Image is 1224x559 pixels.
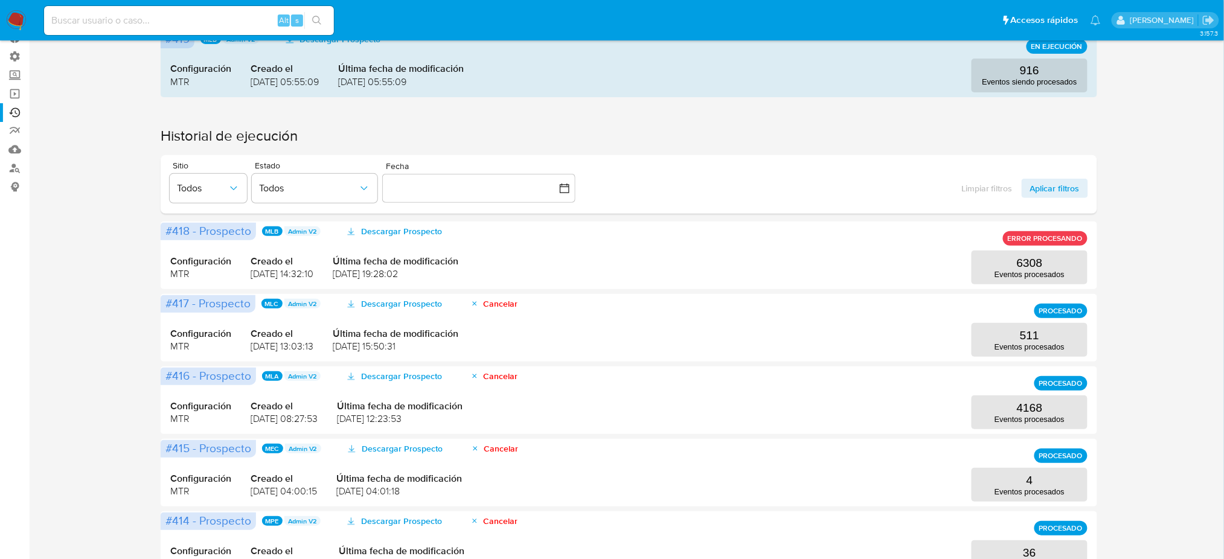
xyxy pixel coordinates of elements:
[1200,28,1218,38] span: 3.157.3
[1202,14,1215,27] a: Salir
[44,13,334,28] input: Buscar usuario o caso...
[1091,15,1101,25] a: Notificaciones
[295,14,299,26] span: s
[1011,14,1078,27] span: Accesos rápidos
[1130,14,1198,26] p: manuel.flocco@mercadolibre.com
[304,12,329,29] button: search-icon
[279,14,289,26] span: Alt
